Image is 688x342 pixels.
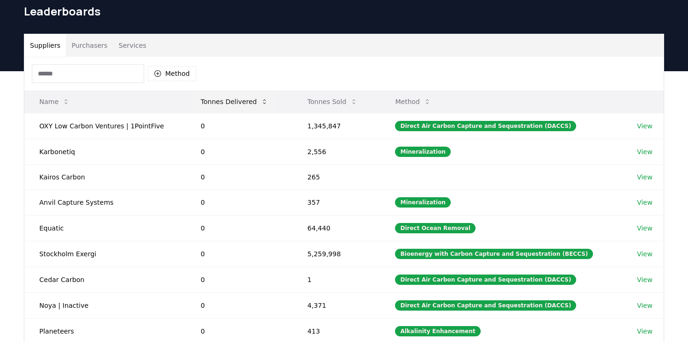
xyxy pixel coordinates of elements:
div: Mineralization [395,147,451,157]
div: Direct Ocean Removal [395,223,476,233]
td: 0 [186,139,293,164]
td: Karbonetiq [24,139,186,164]
div: Direct Air Carbon Capture and Sequestration (DACCS) [395,275,576,285]
td: 0 [186,267,293,292]
td: 0 [186,189,293,215]
td: 0 [186,164,293,189]
a: View [637,198,652,207]
div: Mineralization [395,197,451,208]
div: Direct Air Carbon Capture and Sequestration (DACCS) [395,300,576,311]
td: 5,259,998 [293,241,381,267]
button: Purchasers [66,34,113,57]
button: Suppliers [24,34,66,57]
button: Services [113,34,152,57]
td: 1,345,847 [293,113,381,139]
td: 64,440 [293,215,381,241]
button: Tonnes Sold [300,92,365,111]
a: View [637,327,652,336]
a: View [637,301,652,310]
h1: Leaderboards [24,4,664,19]
div: Alkalinity Enhancement [395,326,480,336]
a: View [637,275,652,284]
td: Noya | Inactive [24,292,186,318]
button: Tonnes Delivered [193,92,276,111]
td: Kairos Carbon [24,164,186,189]
button: Method [148,66,196,81]
td: 0 [186,292,293,318]
a: View [637,121,652,131]
td: 0 [186,215,293,241]
td: OXY Low Carbon Ventures | 1PointFive [24,113,186,139]
td: 0 [186,113,293,139]
td: Equatic [24,215,186,241]
td: 0 [186,241,293,267]
a: View [637,223,652,233]
button: Name [32,92,77,111]
td: 357 [293,189,381,215]
td: 2,556 [293,139,381,164]
a: View [637,172,652,182]
td: 265 [293,164,381,189]
td: 4,371 [293,292,381,318]
div: Bioenergy with Carbon Capture and Sequestration (BECCS) [395,249,593,259]
div: Direct Air Carbon Capture and Sequestration (DACCS) [395,121,576,131]
a: View [637,147,652,156]
td: Cedar Carbon [24,267,186,292]
a: View [637,249,652,259]
td: 1 [293,267,381,292]
td: Stockholm Exergi [24,241,186,267]
td: Anvil Capture Systems [24,189,186,215]
button: Method [388,92,439,111]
